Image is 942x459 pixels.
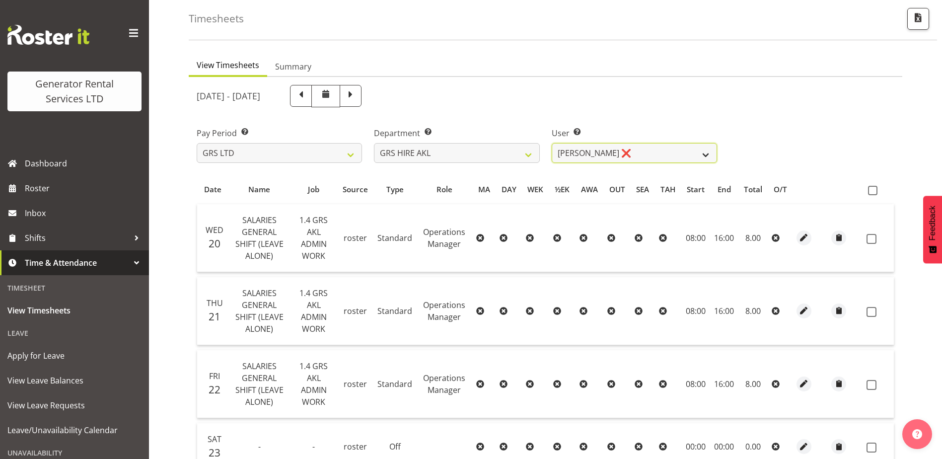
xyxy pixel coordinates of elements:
[7,348,142,363] span: Apply for Leave
[907,8,929,30] button: Export CSV
[710,277,738,345] td: 16:00
[609,184,625,195] div: OUT
[379,184,411,195] div: Type
[912,429,922,439] img: help-xxl-2.png
[7,398,142,413] span: View Leave Requests
[2,393,146,418] a: View Leave Requests
[681,204,711,272] td: 08:00
[344,379,367,389] span: roster
[373,350,416,418] td: Standard
[7,303,142,318] span: View Timesheets
[423,300,465,322] span: Operations Manager
[209,382,220,396] span: 22
[2,298,146,323] a: View Timesheets
[923,196,942,263] button: Feedback - Show survey
[25,206,144,221] span: Inbox
[312,441,315,452] span: -
[774,184,787,195] div: O/T
[209,309,220,323] span: 21
[343,184,368,195] div: Source
[344,232,367,243] span: roster
[25,156,144,171] span: Dashboard
[928,206,937,240] span: Feedback
[299,215,328,261] span: 1.4 GRS AKL ADMIN WORK
[373,277,416,345] td: Standard
[197,59,259,71] span: View Timesheets
[17,76,132,106] div: Generator Rental Services LTD
[423,227,465,249] span: Operations Manager
[344,441,367,452] span: roster
[2,323,146,343] div: Leave
[197,90,260,101] h5: [DATE] - [DATE]
[235,215,284,261] span: SALARIES GENERAL SHIFT (LEAVE ALONE)
[258,441,261,452] span: -
[552,127,717,139] label: User
[738,350,768,418] td: 8.00
[738,204,768,272] td: 8.00
[209,236,220,250] span: 20
[7,25,89,45] img: Rosterit website logo
[299,361,328,407] span: 1.4 GRS AKL ADMIN WORK
[716,184,732,195] div: End
[2,278,146,298] div: Timesheet
[25,230,129,245] span: Shifts
[2,343,146,368] a: Apply for Leave
[7,423,142,438] span: Leave/Unavailability Calendar
[296,184,331,195] div: Job
[681,277,711,345] td: 08:00
[235,361,284,407] span: SALARIES GENERAL SHIFT (LEAVE ALONE)
[207,298,223,308] span: Thu
[710,204,738,272] td: 16:00
[681,350,711,418] td: 08:00
[660,184,675,195] div: TAH
[208,434,221,445] span: Sat
[7,373,142,388] span: View Leave Balances
[25,181,144,196] span: Roster
[197,127,362,139] label: Pay Period
[710,350,738,418] td: 16:00
[25,255,129,270] span: Time & Attendance
[299,288,328,334] span: 1.4 GRS AKL ADMIN WORK
[235,288,284,334] span: SALARIES GENERAL SHIFT (LEAVE ALONE)
[209,371,220,382] span: Fri
[502,184,516,195] div: DAY
[275,61,311,73] span: Summary
[206,225,223,235] span: Wed
[687,184,705,195] div: Start
[744,184,762,195] div: Total
[581,184,598,195] div: AWA
[636,184,649,195] div: SEA
[344,306,367,316] span: roster
[233,184,285,195] div: Name
[373,204,416,272] td: Standard
[738,277,768,345] td: 8.00
[2,368,146,393] a: View Leave Balances
[203,184,222,195] div: Date
[555,184,570,195] div: ½EK
[422,184,467,195] div: Role
[527,184,543,195] div: WEK
[478,184,490,195] div: MA
[2,418,146,443] a: Leave/Unavailability Calendar
[189,13,244,24] h4: Timesheets
[374,127,539,139] label: Department
[423,373,465,395] span: Operations Manager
